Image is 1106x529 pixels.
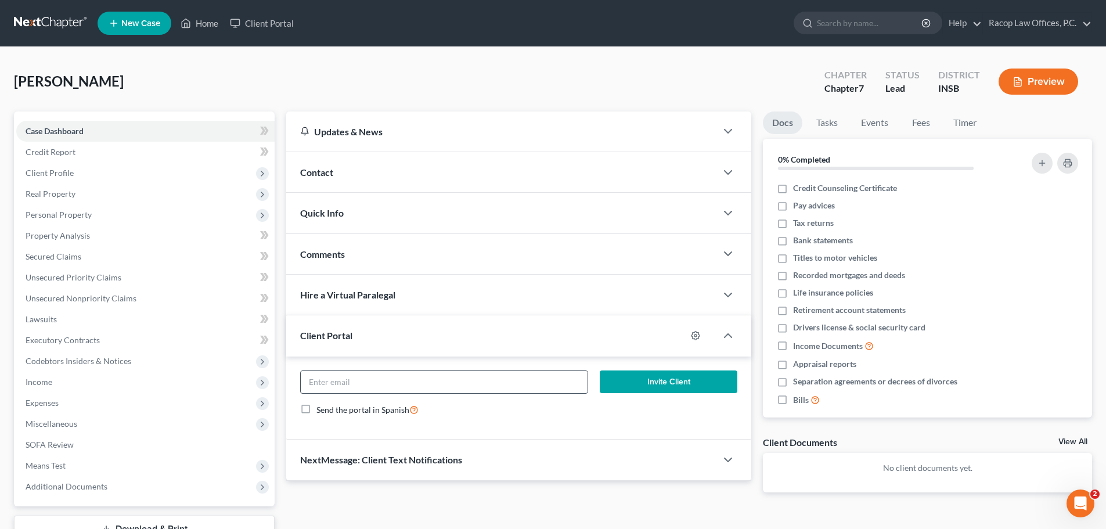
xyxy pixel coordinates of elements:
a: Client Portal [224,13,300,34]
span: 2 [1090,490,1100,499]
button: Preview [999,69,1078,95]
span: Property Analysis [26,231,90,240]
a: Case Dashboard [16,121,275,142]
span: Credit Report [26,147,75,157]
a: Unsecured Priority Claims [16,267,275,288]
span: Titles to motor vehicles [793,252,877,264]
button: Invite Client [600,370,738,394]
span: 7 [859,82,864,93]
span: Lawsuits [26,314,57,324]
span: Codebtors Insiders & Notices [26,356,131,366]
span: Pay advices [793,200,835,211]
a: Executory Contracts [16,330,275,351]
div: Chapter [824,69,867,82]
span: Income [26,377,52,387]
a: View All [1058,438,1087,446]
input: Enter email [301,371,587,393]
span: Expenses [26,398,59,408]
span: Additional Documents [26,481,107,491]
span: Case Dashboard [26,126,84,136]
div: INSB [938,82,980,95]
a: Tasks [807,111,847,134]
span: [PERSON_NAME] [14,73,124,89]
span: Bills [793,394,809,406]
a: Docs [763,111,802,134]
span: Secured Claims [26,251,81,261]
a: Racop Law Offices, P.C. [983,13,1091,34]
div: Lead [885,82,920,95]
a: Secured Claims [16,246,275,267]
span: Life insurance policies [793,287,873,298]
a: Events [852,111,898,134]
div: Client Documents [763,436,837,448]
span: Real Property [26,189,75,199]
div: Status [885,69,920,82]
span: Send the portal in Spanish [316,405,409,415]
span: Bank statements [793,235,853,246]
span: Separation agreements or decrees of divorces [793,376,957,387]
a: Fees [902,111,939,134]
span: Retirement account statements [793,304,906,316]
span: Quick Info [300,207,344,218]
div: Updates & News [300,125,702,138]
span: Personal Property [26,210,92,219]
div: Chapter [824,82,867,95]
span: Income Documents [793,340,863,352]
span: Unsecured Priority Claims [26,272,121,282]
iframe: Intercom live chat [1067,490,1094,517]
p: No client documents yet. [772,462,1083,474]
a: Help [943,13,982,34]
span: Hire a Virtual Paralegal [300,289,395,300]
span: Recorded mortgages and deeds [793,269,905,281]
a: Timer [944,111,986,134]
span: Contact [300,167,333,178]
span: Executory Contracts [26,335,100,345]
span: New Case [121,19,160,28]
span: Client Portal [300,330,352,341]
a: Unsecured Nonpriority Claims [16,288,275,309]
span: SOFA Review [26,440,74,449]
strong: 0% Completed [778,154,830,164]
span: Means Test [26,460,66,470]
span: Unsecured Nonpriority Claims [26,293,136,303]
div: District [938,69,980,82]
a: Lawsuits [16,309,275,330]
span: NextMessage: Client Text Notifications [300,454,462,465]
span: Appraisal reports [793,358,856,370]
span: Client Profile [26,168,74,178]
input: Search by name... [817,12,923,34]
span: Credit Counseling Certificate [793,182,897,194]
a: Property Analysis [16,225,275,246]
span: Comments [300,249,345,260]
a: Credit Report [16,142,275,163]
span: Miscellaneous [26,419,77,429]
span: Tax returns [793,217,834,229]
span: Drivers license & social security card [793,322,925,333]
a: SOFA Review [16,434,275,455]
a: Home [175,13,224,34]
